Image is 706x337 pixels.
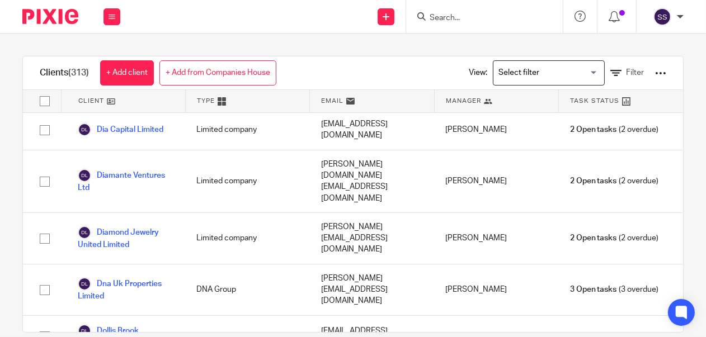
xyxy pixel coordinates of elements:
h1: Clients [40,67,89,79]
div: DNA Group [185,264,309,315]
span: 2 Open tasks [570,124,617,135]
span: (3 overdue) [570,284,658,295]
a: Dna Uk Properties Limited [78,277,174,302]
span: Manager [446,96,481,106]
input: Search [429,13,529,23]
a: Diamante Ventures Ltd [78,169,174,193]
div: [PERSON_NAME] [434,150,558,212]
img: svg%3E [78,226,91,239]
span: 2 Open tasks [570,232,617,244]
span: (2 overdue) [570,124,658,135]
div: [PERSON_NAME][EMAIL_ADDRESS][DOMAIN_NAME] [310,213,434,264]
span: (313) [68,68,89,77]
img: svg%3E [78,169,91,182]
div: Limited company [185,213,309,264]
span: Filter [626,69,644,77]
input: Select all [34,91,55,112]
img: svg%3E [78,277,91,291]
a: + Add client [100,60,154,86]
div: [EMAIL_ADDRESS][DOMAIN_NAME] [310,110,434,150]
span: Type [197,96,215,106]
div: [PERSON_NAME][EMAIL_ADDRESS][DOMAIN_NAME] [310,264,434,315]
div: [PERSON_NAME] [434,264,558,315]
span: Email [321,96,343,106]
div: Limited company [185,150,309,212]
a: + Add from Companies House [159,60,276,86]
img: svg%3E [653,8,671,26]
img: Pixie [22,9,78,24]
span: (2 overdue) [570,175,658,187]
div: [PERSON_NAME] [434,213,558,264]
img: svg%3E [78,123,91,136]
input: Search for option [495,63,598,83]
span: 2 Open tasks [570,175,617,187]
div: [PERSON_NAME][DOMAIN_NAME][EMAIL_ADDRESS][DOMAIN_NAME] [310,150,434,212]
a: Diamond Jewelry United Limited [78,226,174,250]
div: Search for option [493,60,605,86]
span: 3 Open tasks [570,284,617,295]
span: Task Status [570,96,619,106]
div: View: [452,56,666,89]
span: Client [78,96,104,106]
a: Dia Capital Limited [78,123,163,136]
span: (2 overdue) [570,232,658,244]
div: Limited company [185,110,309,150]
div: [PERSON_NAME] [434,110,558,150]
